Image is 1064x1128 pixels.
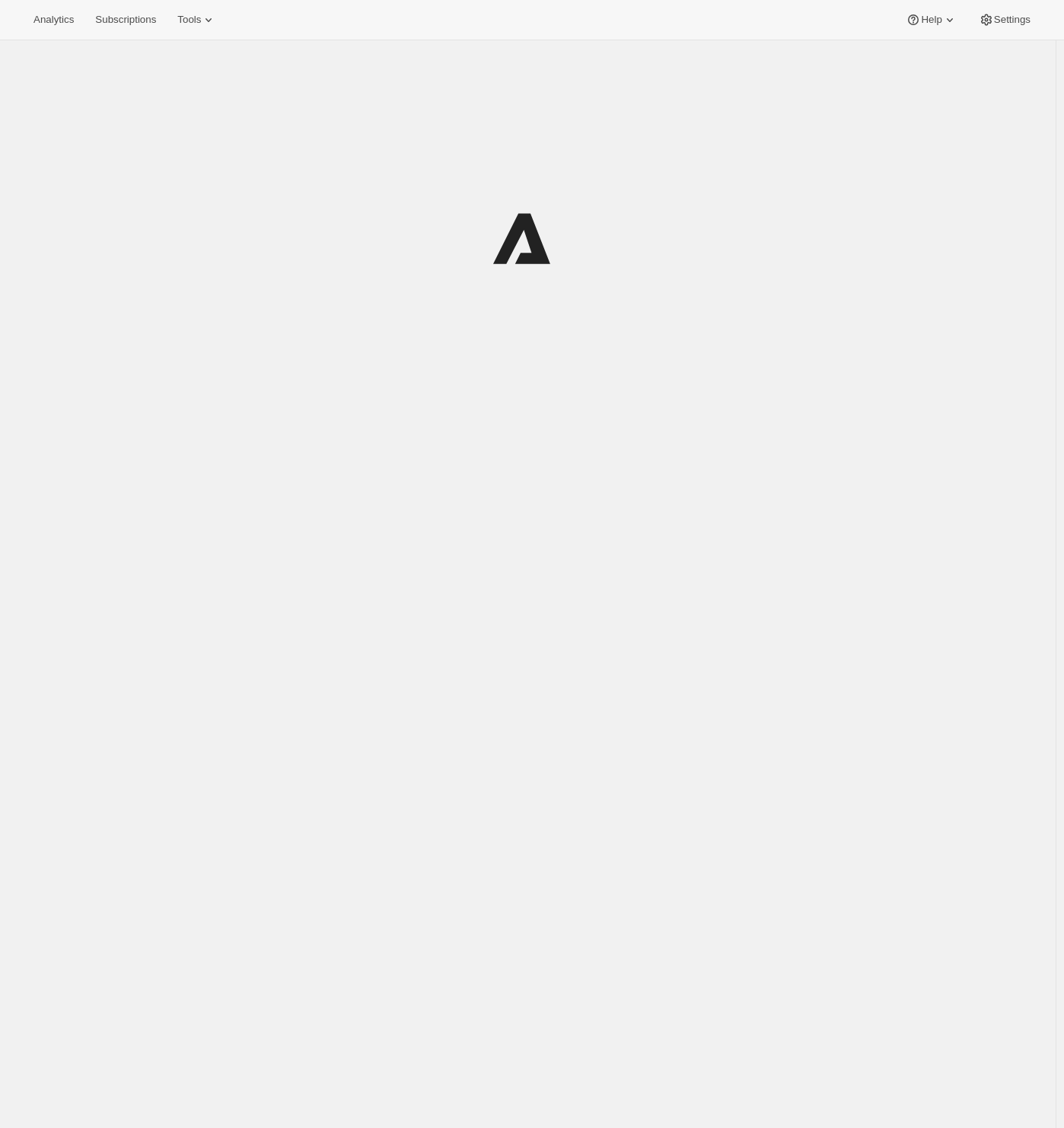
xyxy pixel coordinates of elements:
button: Analytics [24,9,83,30]
button: Subscriptions [86,9,165,30]
span: Settings [994,14,1031,26]
span: Tools [177,14,201,26]
button: Help [897,9,966,30]
span: Analytics [33,14,74,26]
button: Settings [970,9,1040,30]
button: Tools [168,9,225,30]
span: Help [921,14,941,26]
span: Subscriptions [95,14,156,26]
